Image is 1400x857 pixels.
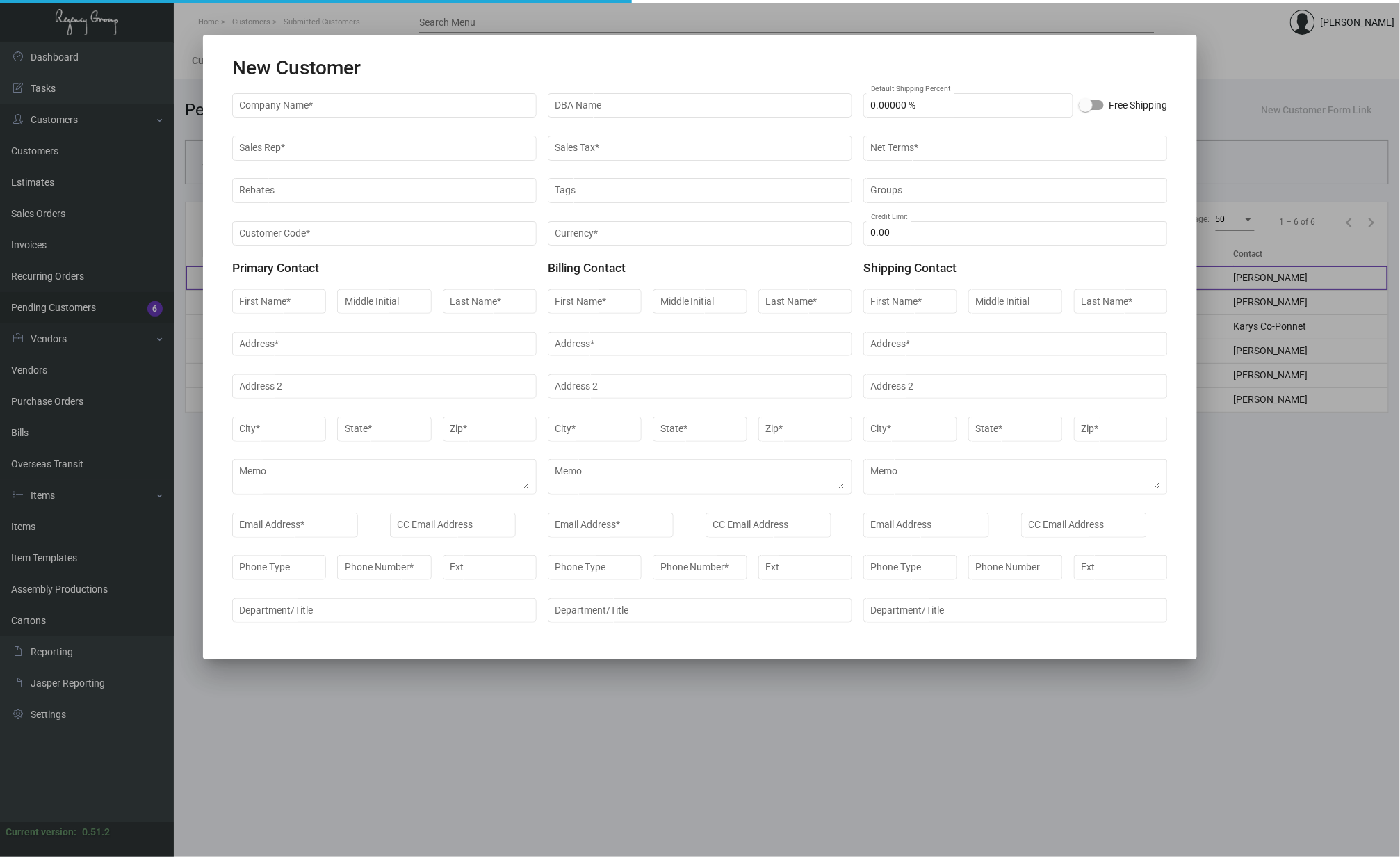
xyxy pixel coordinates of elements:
[1109,97,1168,113] span: Free Shipping
[82,825,110,840] div: 0.51.2
[548,261,852,275] h5: Billing Contact
[863,261,1168,275] h5: Shipping Contact
[6,825,76,840] div: Current version:
[232,56,361,80] h2: New Customer
[232,261,537,275] h5: Primary Contact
